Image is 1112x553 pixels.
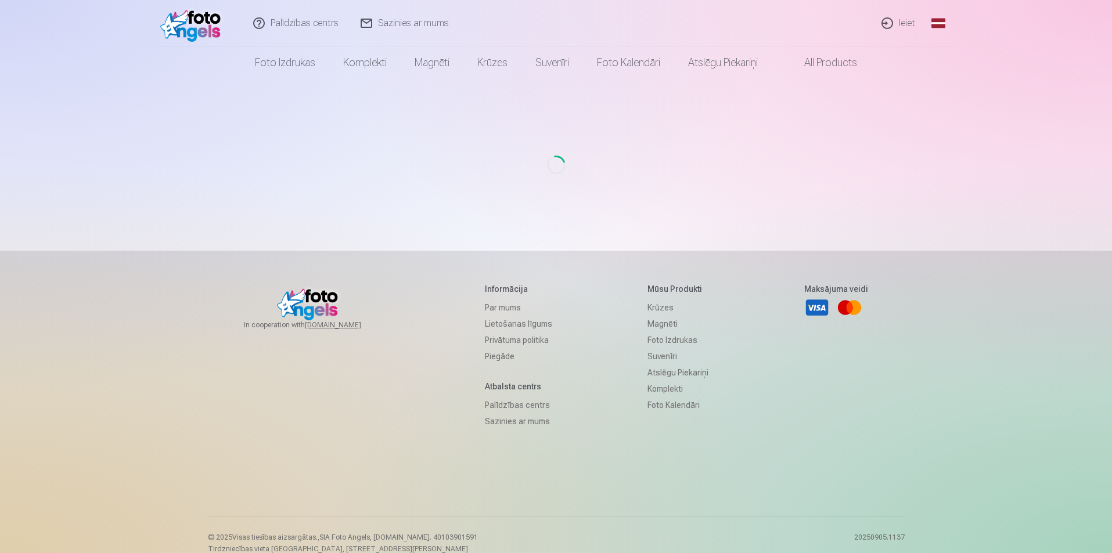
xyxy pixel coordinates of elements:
[674,46,772,79] a: Atslēgu piekariņi
[485,413,552,429] a: Sazinies ar mums
[647,348,708,364] a: Suvenīri
[244,320,389,330] span: In cooperation with
[485,316,552,332] a: Lietošanas līgums
[485,332,552,348] a: Privātuma politika
[804,295,830,320] a: Visa
[463,46,521,79] a: Krūzes
[160,5,227,42] img: /fa1
[329,46,401,79] a: Komplekti
[305,320,389,330] a: [DOMAIN_NAME]
[647,332,708,348] a: Foto izdrukas
[647,364,708,381] a: Atslēgu piekariņi
[647,316,708,332] a: Magnēti
[485,397,552,413] a: Palīdzības centrs
[647,283,708,295] h5: Mūsu produkti
[804,283,868,295] h5: Maksājuma veidi
[485,299,552,316] a: Par mums
[647,381,708,397] a: Komplekti
[521,46,583,79] a: Suvenīri
[647,397,708,413] a: Foto kalendāri
[241,46,329,79] a: Foto izdrukas
[485,348,552,364] a: Piegāde
[485,381,552,392] h5: Atbalsta centrs
[647,299,708,316] a: Krūzes
[772,46,871,79] a: All products
[319,533,478,541] span: SIA Foto Angels, [DOMAIN_NAME]. 40103901591
[837,295,862,320] a: Mastercard
[485,283,552,295] h5: Informācija
[208,533,478,542] p: © 2025 Visas tiesības aizsargātas. ,
[583,46,674,79] a: Foto kalendāri
[401,46,463,79] a: Magnēti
